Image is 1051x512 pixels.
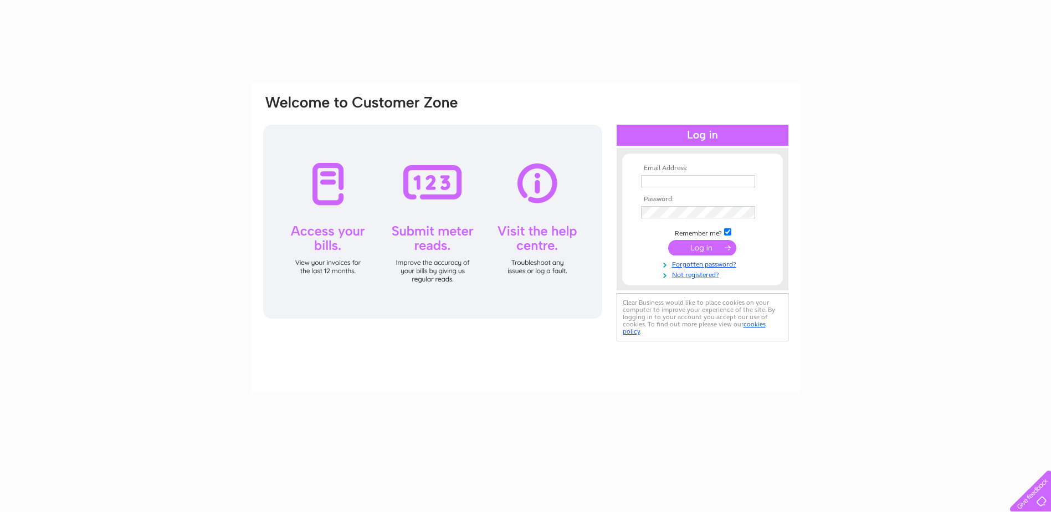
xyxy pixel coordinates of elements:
[641,269,767,279] a: Not registered?
[638,196,767,203] th: Password:
[638,165,767,172] th: Email Address:
[641,258,767,269] a: Forgotten password?
[638,227,767,238] td: Remember me?
[617,293,788,341] div: Clear Business would like to place cookies on your computer to improve your experience of the sit...
[623,320,766,335] a: cookies policy
[668,240,736,255] input: Submit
